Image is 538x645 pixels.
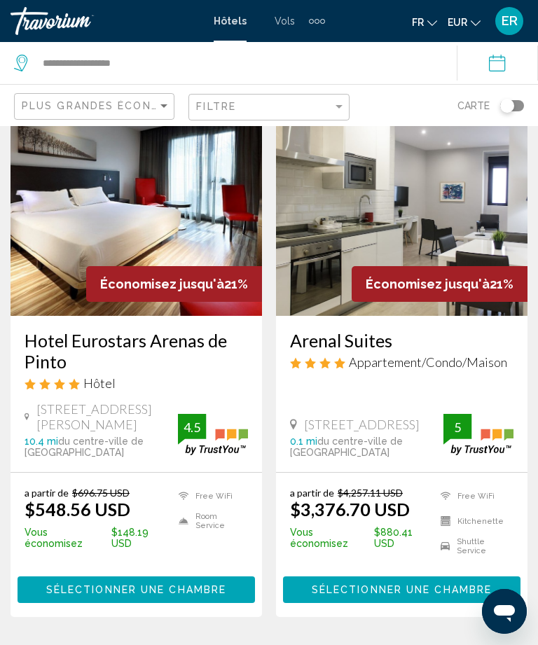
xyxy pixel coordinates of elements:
span: Hôtel [83,375,116,391]
a: Sélectionner une chambre [283,580,520,595]
div: 21% [86,266,262,302]
span: du centre-ville de [GEOGRAPHIC_DATA] [25,436,144,458]
span: Carte [457,96,490,116]
span: Plus grandes économies [22,100,188,111]
span: 0.1 mi [290,436,317,447]
span: Sélectionner une chambre [312,585,492,596]
li: Free WiFi [172,487,248,505]
span: du centre-ville de [GEOGRAPHIC_DATA] [290,436,403,458]
p: $148.19 USD [25,527,172,549]
span: a partir de [25,487,69,499]
button: Sélectionner une chambre [283,576,520,602]
a: Hotel Eurostars Arenas de Pinto [25,330,248,372]
li: Free WiFi [434,487,513,505]
img: Hotel image [11,92,262,316]
span: [STREET_ADDRESS] [304,417,420,432]
mat-select: Sort by [22,101,170,113]
span: Filtre [196,101,236,112]
span: [STREET_ADDRESS][PERSON_NAME] [36,401,178,432]
span: 10.4 mi [25,436,58,447]
a: Sélectionner une chambre [18,580,255,595]
button: Sélectionner une chambre [18,576,255,602]
iframe: Bouton de lancement de la fenêtre de messagerie [482,589,527,634]
ins: $548.56 USD [25,499,130,520]
img: trustyou-badge.svg [178,414,248,455]
button: Change language [412,12,437,32]
del: $4,257.11 USD [338,487,403,499]
a: Travorium [11,7,200,35]
span: EUR [448,17,467,28]
button: Extra navigation items [309,10,325,32]
span: ER [502,14,518,28]
img: Hotel image [276,92,527,316]
li: Shuttle Service [434,537,513,555]
button: Check-in date: Aug 14, 2026 Check-out date: Aug 21, 2026 [457,42,538,84]
span: Vous économisez [25,527,108,549]
img: trustyou-badge.svg [443,414,513,455]
button: Change currency [448,12,481,32]
button: Toggle map [490,99,524,112]
a: Vols [275,15,295,27]
button: Filter [188,93,349,122]
a: Arenal Suites [290,330,513,351]
del: $696.75 USD [72,487,130,499]
span: Appartement/Condo/Maison [349,354,507,370]
ins: $3,376.70 USD [290,499,410,520]
span: Économisez jusqu'à [100,277,224,291]
span: Vous économisez [290,527,371,549]
span: fr [412,17,424,28]
div: 4.5 [178,419,206,436]
span: Économisez jusqu'à [366,277,490,291]
a: Hôtels [214,15,247,27]
div: 4 star Apartment [290,354,513,370]
li: Room Service [172,512,248,530]
span: Sélectionner une chambre [46,585,226,596]
div: 5 [443,419,471,436]
button: User Menu [491,6,527,36]
li: Kitchenette [434,512,513,530]
span: a partir de [290,487,334,499]
p: $880.41 USD [290,527,434,549]
div: 4 star Hotel [25,375,248,391]
div: 21% [352,266,527,302]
